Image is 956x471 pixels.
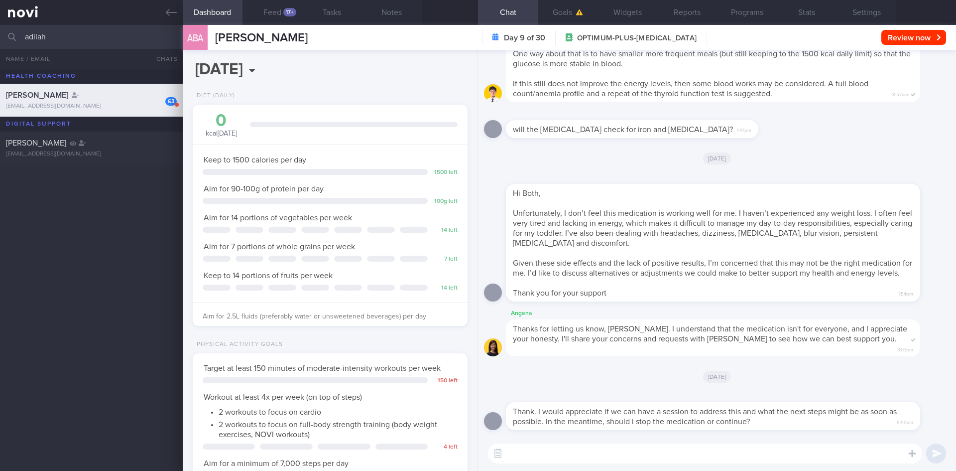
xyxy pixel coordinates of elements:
div: 7 left [433,256,458,263]
div: ABA [180,19,210,57]
span: 1:47pm [737,125,751,134]
span: Workout at least 4x per week (on top of steps) [204,393,362,401]
span: Keep to 1500 calories per day [204,156,306,164]
span: 3:03pm [897,344,913,353]
span: [PERSON_NAME] [215,32,308,44]
span: Aim for 90-100g of protein per day [204,185,324,193]
div: 100 g left [433,198,458,205]
span: Thanks for letting us know, [PERSON_NAME]. I understand that the medication isn't for everyone, a... [513,325,907,343]
div: kcal [DATE] [203,112,240,139]
span: Keep to 14 portions of fruits per week [204,272,333,280]
span: 8:57am [892,89,908,98]
div: 1500 left [433,169,458,176]
div: 14 left [433,285,458,292]
span: Unfortunately, I don’t feel this medication is working well for me. I haven’t experienced any wei... [513,209,912,247]
div: 17+ [283,8,296,16]
span: [DATE] [703,371,731,383]
strong: Day 9 of 30 [504,33,545,43]
span: One way about that is to have smaller more frequent meals (but still keeping to the 1500 kcal dai... [513,50,911,68]
span: 8:50am [897,417,913,426]
div: 0 [203,112,240,130]
div: [EMAIL_ADDRESS][DOMAIN_NAME] [6,103,177,110]
div: [EMAIL_ADDRESS][DOMAIN_NAME] [6,151,177,158]
span: Aim for 14 portions of vegetables per week [204,214,352,222]
button: Chats [143,49,183,69]
span: Aim for a minimum of 7,000 steps per day [204,460,349,468]
div: 150 left [433,377,458,385]
span: [PERSON_NAME] [6,139,66,147]
span: Target at least 150 minutes of moderate-intensity workouts per week [204,364,441,372]
span: Aim for 2.5L fluids (preferably water or unsweetened beverages) per day [203,313,426,320]
span: Thank you for your support [513,289,606,297]
span: OPTIMUM-PLUS-[MEDICAL_DATA] [577,33,697,43]
span: [DATE] [703,153,731,164]
span: Aim for 7 portions of whole grains per week [204,243,355,251]
span: will the [MEDICAL_DATA] check for iron and [MEDICAL_DATA]? [513,126,733,134]
span: Given these side effects and the lack of positive results, I’m concerned that this may not be the... [513,259,912,277]
button: Review now [881,30,946,45]
span: [PERSON_NAME] [6,91,68,99]
div: Angena [506,308,950,319]
span: Thank. I would appreciate if we can have a session to address this and what the next steps might ... [513,408,897,426]
span: 1:54pm [898,288,913,298]
div: 14 left [433,227,458,234]
div: 63 [165,97,177,106]
li: 2 workouts to focus on full-body strength training (body weight exercises, NOVI workouts) [219,417,457,440]
li: 2 workouts to focus on cardio [219,405,457,417]
span: If this still does not improve the energy levels, then some blood works may be considered. A full... [513,80,868,98]
div: Physical Activity Goals [193,341,283,348]
span: Hi Both, [513,189,541,197]
div: 4 left [433,444,458,451]
div: Diet (Daily) [193,92,235,100]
